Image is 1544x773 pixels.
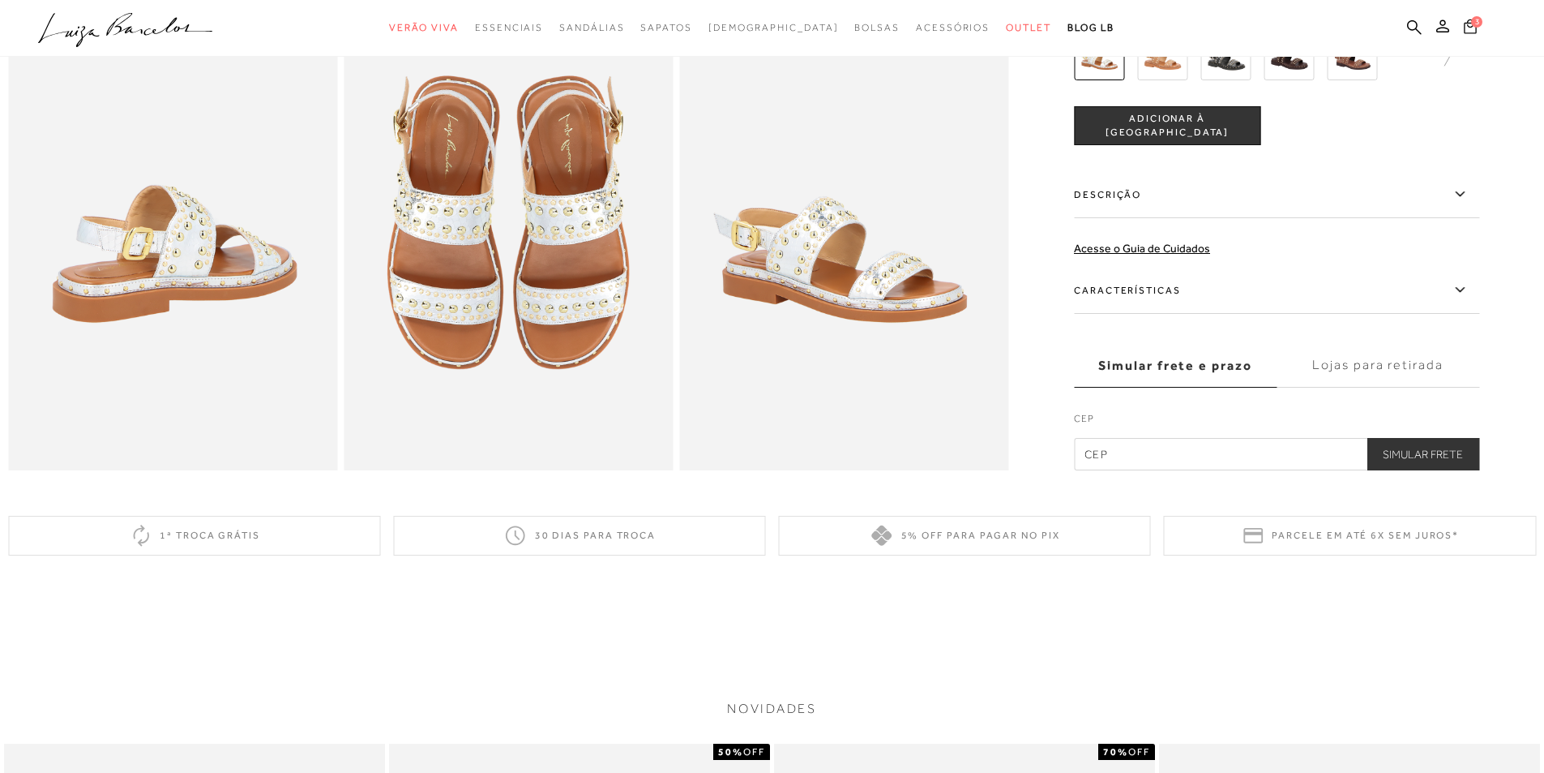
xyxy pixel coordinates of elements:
button: 3 [1459,18,1482,40]
input: CEP [1074,438,1479,470]
a: categoryNavScreenReaderText [1006,13,1051,43]
span: ADICIONAR À [GEOGRAPHIC_DATA] [1075,111,1260,140]
button: ADICIONAR À [GEOGRAPHIC_DATA] [1074,106,1260,145]
a: noSubCategoriesText [708,13,839,43]
span: BLOG LB [1067,22,1114,33]
a: categoryNavScreenReaderText [854,13,900,43]
span: Outlet [1006,22,1051,33]
span: Verão Viva [389,22,459,33]
label: Características [1074,267,1479,314]
label: Lojas para retirada [1277,344,1479,388]
strong: 50% [718,746,743,758]
a: categoryNavScreenReaderText [640,13,691,43]
div: 30 dias para troca [393,516,765,556]
label: Simular frete e prazo [1074,344,1277,388]
strong: 70% [1103,746,1128,758]
a: categoryNavScreenReaderText [916,13,990,43]
span: OFF [1128,746,1150,758]
div: 1ª troca grátis [8,516,380,556]
div: Parcele em até 6x sem juros* [1164,516,1536,556]
a: BLOG LB [1067,13,1114,43]
span: [DEMOGRAPHIC_DATA] [708,22,839,33]
span: Sapatos [640,22,691,33]
a: Acesse o Guia de Cuidados [1074,242,1210,255]
button: Simular Frete [1367,438,1479,470]
span: Bolsas [854,22,900,33]
label: Descrição [1074,171,1479,218]
span: Sandálias [559,22,624,33]
span: Essenciais [475,22,543,33]
a: categoryNavScreenReaderText [389,13,459,43]
div: 5% off para pagar no PIX [779,516,1151,556]
span: 3 [1471,16,1482,28]
span: OFF [743,746,765,758]
a: categoryNavScreenReaderText [559,13,624,43]
span: Acessórios [916,22,990,33]
a: categoryNavScreenReaderText [475,13,543,43]
label: CEP [1074,411,1479,434]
